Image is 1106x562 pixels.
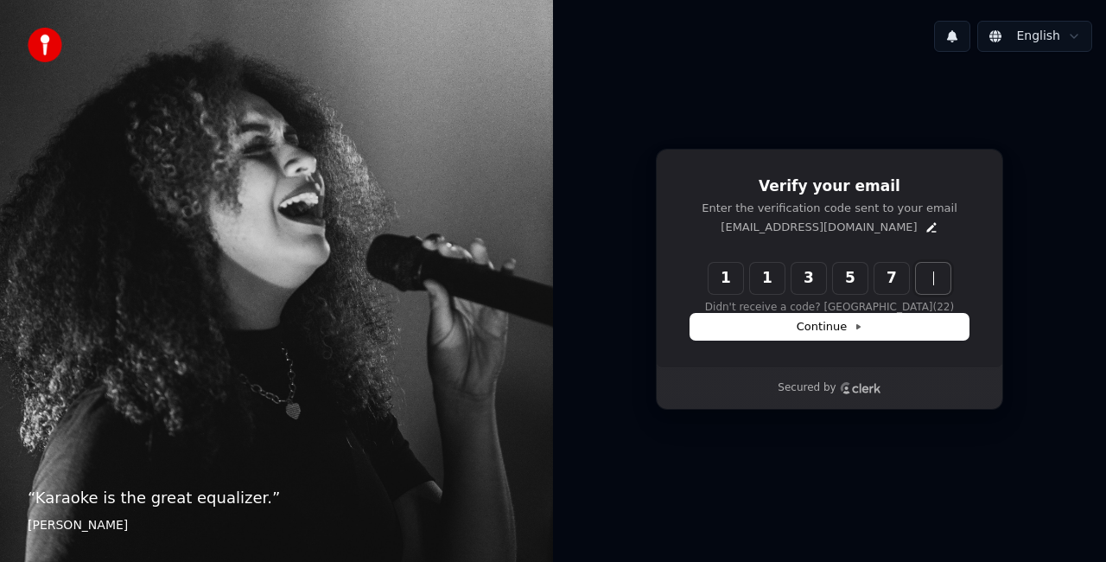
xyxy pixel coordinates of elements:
[721,220,917,235] p: [EMAIL_ADDRESS][DOMAIN_NAME]
[690,176,969,197] h1: Verify your email
[925,220,938,234] button: Edit
[28,486,525,510] p: “ Karaoke is the great equalizer. ”
[28,517,525,534] footer: [PERSON_NAME]
[797,319,862,335] span: Continue
[709,263,985,294] input: Enter verification code
[28,28,62,62] img: youka
[690,314,969,340] button: Continue
[840,382,881,394] a: Clerk logo
[778,381,836,395] p: Secured by
[690,201,969,216] p: Enter the verification code sent to your email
